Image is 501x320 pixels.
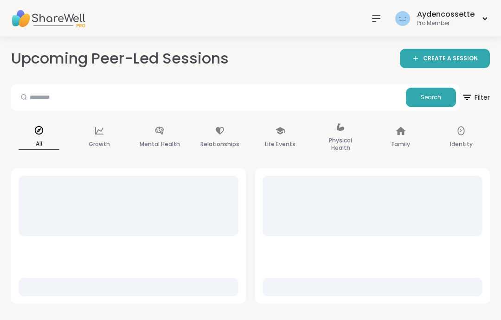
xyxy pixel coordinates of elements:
span: Filter [462,86,490,109]
p: Physical Health [320,135,361,154]
p: Mental Health [140,139,180,150]
a: CREATE A SESSION [400,49,490,68]
img: Aydencossette [395,11,410,26]
div: Aydencossette [417,9,475,19]
h2: Upcoming Peer-Led Sessions [11,48,229,69]
p: Family [392,139,410,150]
span: Search [421,93,441,102]
p: Life Events [265,139,295,150]
img: ShareWell Nav Logo [11,2,85,35]
p: Growth [89,139,110,150]
div: Pro Member [417,19,475,27]
p: All [19,138,59,150]
span: CREATE A SESSION [423,55,478,63]
button: Filter [462,84,490,111]
p: Identity [450,139,473,150]
button: Search [406,88,456,107]
p: Relationships [200,139,239,150]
